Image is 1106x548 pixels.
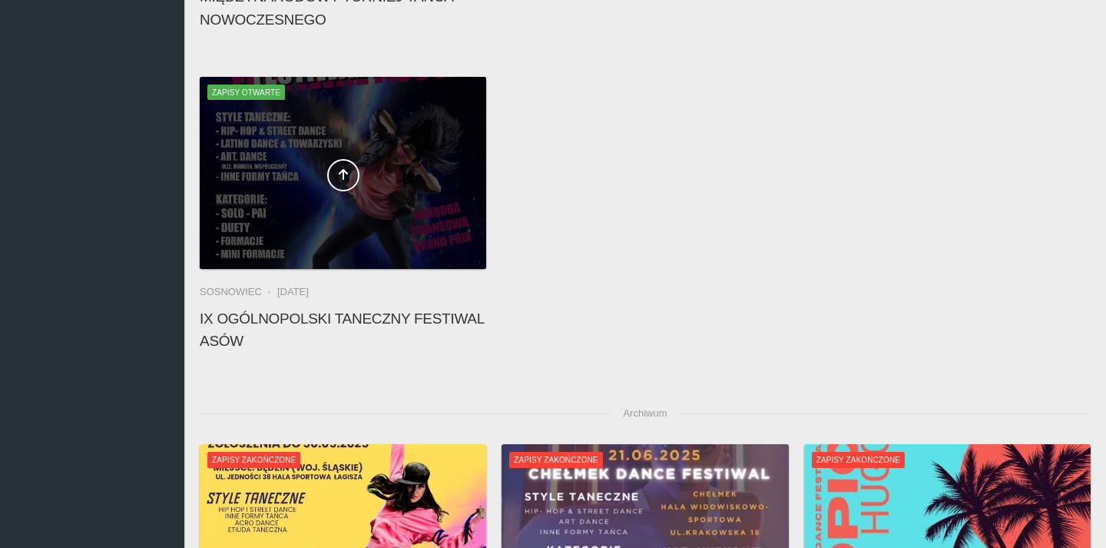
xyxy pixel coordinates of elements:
[207,85,285,100] span: Zapisy otwarte
[812,452,905,467] span: Zapisy zakończone
[277,284,309,300] li: [DATE]
[509,452,602,467] span: Zapisy zakończone
[200,284,277,300] li: Sosnowiec
[207,452,300,467] span: Zapisy zakończone
[200,307,486,352] h4: IX Ogólnopolski Taneczny Festiwal Asów
[611,398,679,429] span: Archiwum
[200,77,486,269] a: IX Ogólnopolski Taneczny Festiwal AsówZapisy otwarte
